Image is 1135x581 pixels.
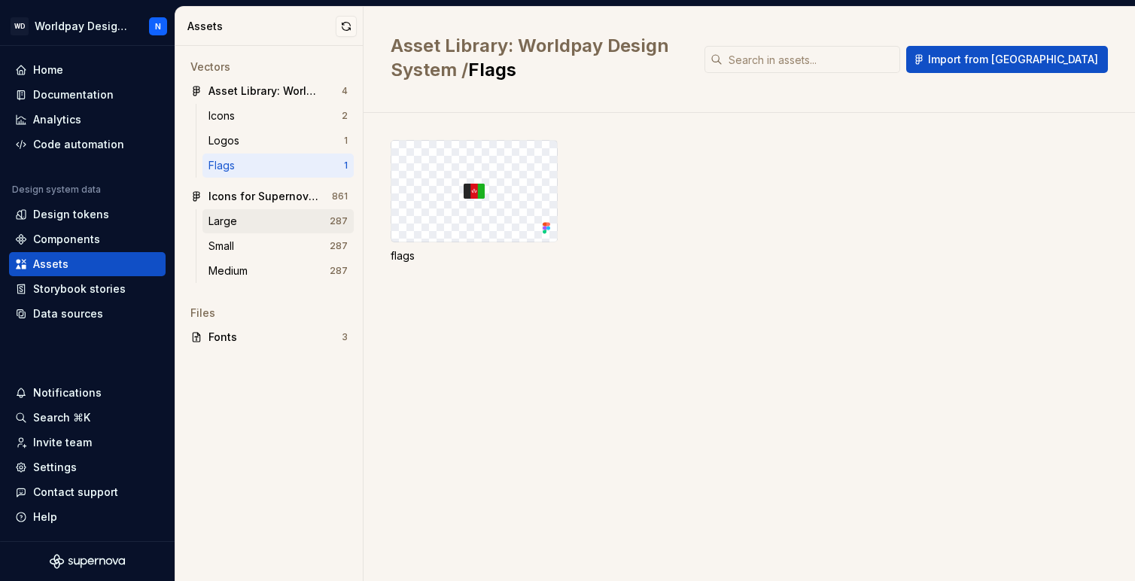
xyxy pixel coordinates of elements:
[9,480,166,504] button: Contact support
[9,227,166,251] a: Components
[9,505,166,529] button: Help
[33,87,114,102] div: Documentation
[155,20,161,32] div: N
[723,46,900,73] input: Search in assets...
[33,257,68,272] div: Assets
[928,52,1098,67] span: Import from [GEOGRAPHIC_DATA]
[202,104,354,128] a: Icons2
[50,554,125,569] svg: Supernova Logo
[33,137,124,152] div: Code automation
[208,84,321,99] div: Asset Library: Worldpay Design System
[9,406,166,430] button: Search ⌘K
[202,129,354,153] a: Logos1
[9,455,166,479] a: Settings
[33,410,90,425] div: Search ⌘K
[33,485,118,500] div: Contact support
[190,306,348,321] div: Files
[9,83,166,107] a: Documentation
[342,331,348,343] div: 3
[391,35,669,81] span: Asset Library: Worldpay Design System /
[391,34,686,82] h2: Flags
[208,263,254,278] div: Medium
[202,259,354,283] a: Medium287
[391,248,558,263] div: flags
[3,10,172,42] button: WDWorldpay Design SystemN
[906,46,1108,73] button: Import from [GEOGRAPHIC_DATA]
[9,58,166,82] a: Home
[35,19,131,34] div: Worldpay Design System
[9,302,166,326] a: Data sources
[208,214,243,229] div: Large
[330,240,348,252] div: 287
[190,59,348,75] div: Vectors
[330,215,348,227] div: 287
[184,325,354,349] a: Fonts3
[33,207,109,222] div: Design tokens
[11,17,29,35] div: WD
[33,281,126,297] div: Storybook stories
[332,190,348,202] div: 861
[9,132,166,157] a: Code automation
[9,381,166,405] button: Notifications
[9,202,166,227] a: Design tokens
[208,189,321,204] div: Icons for Supernova Test
[33,435,92,450] div: Invite team
[33,112,81,127] div: Analytics
[184,184,354,208] a: Icons for Supernova Test861
[9,430,166,455] a: Invite team
[33,232,100,247] div: Components
[33,460,77,475] div: Settings
[344,135,348,147] div: 1
[187,19,336,34] div: Assets
[202,209,354,233] a: Large287
[33,62,63,78] div: Home
[33,385,102,400] div: Notifications
[9,252,166,276] a: Assets
[208,330,342,345] div: Fonts
[33,510,57,525] div: Help
[208,133,245,148] div: Logos
[344,160,348,172] div: 1
[33,306,103,321] div: Data sources
[342,85,348,97] div: 4
[208,108,241,123] div: Icons
[208,158,241,173] div: Flags
[202,234,354,258] a: Small287
[208,239,240,254] div: Small
[12,184,101,196] div: Design system data
[9,277,166,301] a: Storybook stories
[184,79,354,103] a: Asset Library: Worldpay Design System4
[202,154,354,178] a: Flags1
[342,110,348,122] div: 2
[9,108,166,132] a: Analytics
[330,265,348,277] div: 287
